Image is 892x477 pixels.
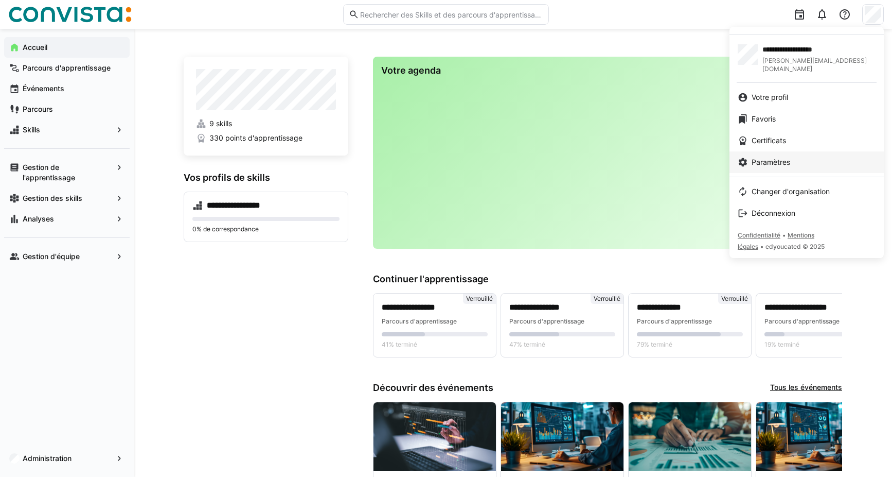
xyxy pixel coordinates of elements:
span: edyoucated © 2025 [765,243,825,250]
span: Votre profil [752,92,788,103]
span: • [782,231,786,239]
span: Mentions légales [738,231,814,250]
span: Changer d'organisation [752,186,830,197]
span: Favoris [752,114,776,124]
span: Paramètres [752,157,790,167]
span: Confidentialité [738,231,780,239]
span: Certificats [752,135,786,146]
span: • [760,243,763,250]
span: Déconnexion [752,208,795,218]
span: [PERSON_NAME][EMAIL_ADDRESS][DOMAIN_NAME] [762,57,876,73]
